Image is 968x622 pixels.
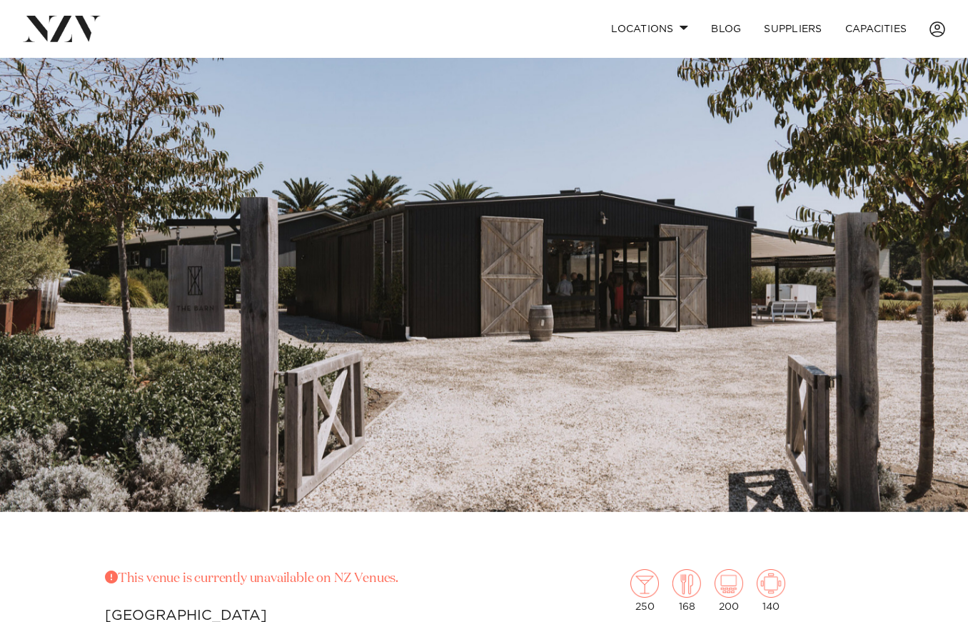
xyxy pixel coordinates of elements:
img: nzv-logo.png [23,16,101,41]
img: dining.png [672,569,701,598]
img: theatre.png [715,569,743,598]
a: Locations [600,14,700,44]
a: Capacities [834,14,919,44]
div: 140 [757,569,785,612]
a: BLOG [700,14,752,44]
div: 168 [672,569,701,612]
img: meeting.png [757,569,785,598]
img: cocktail.png [630,569,659,598]
p: This venue is currently unavailable on NZ Venues. [105,569,529,589]
a: SUPPLIERS [752,14,833,44]
div: 200 [715,569,743,612]
div: 250 [630,569,659,612]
